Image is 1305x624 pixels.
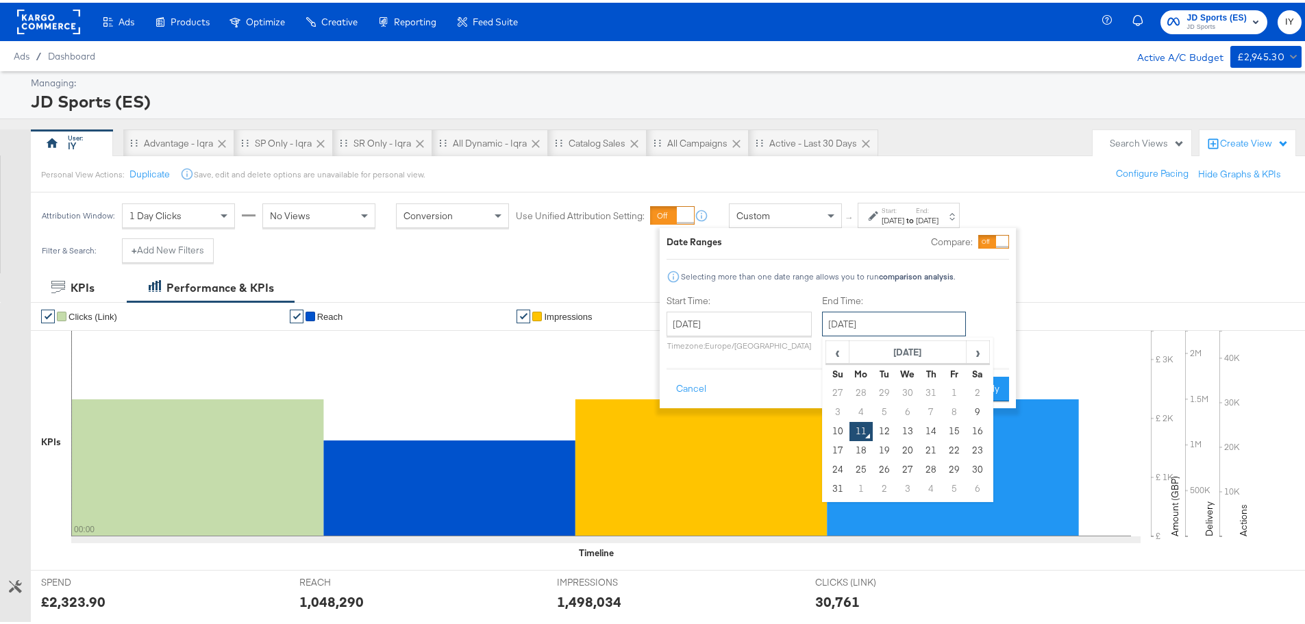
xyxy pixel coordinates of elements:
td: 28 [849,381,873,400]
td: 5 [873,400,896,419]
div: [DATE] [916,212,939,223]
label: Start Time: [667,292,812,305]
span: SPEND [41,573,144,586]
td: 28 [919,458,943,477]
td: 20 [896,438,919,458]
span: Ads [119,14,134,25]
td: 21 [919,438,943,458]
button: +Add New Filters [122,236,214,260]
button: Cancel [667,374,716,399]
th: Tu [873,362,896,381]
span: Reporting [394,14,436,25]
div: Drag to reorder tab [654,136,661,144]
span: No Views [270,207,310,219]
td: 27 [826,381,849,400]
div: Drag to reorder tab [756,136,763,144]
a: ✔ [517,307,530,321]
td: 13 [896,419,919,438]
span: Optimize [246,14,285,25]
div: Advantage - Iqra [144,134,213,147]
span: Products [171,14,210,25]
div: KPIs [71,277,95,293]
div: Drag to reorder tab [555,136,562,144]
strong: + [132,241,137,254]
div: Drag to reorder tab [241,136,249,144]
div: JD Sports (ES) [31,87,1298,110]
div: Create View [1220,134,1289,148]
text: Delivery [1203,499,1215,534]
td: 1 [849,477,873,496]
td: 23 [966,438,989,458]
th: Su [826,362,849,381]
td: 14 [919,419,943,438]
div: Selecting more than one date range allows you to run . [680,269,956,279]
td: 2 [966,381,989,400]
button: £2,945.30 [1230,43,1302,65]
div: Managing: [31,74,1298,87]
div: £2,945.30 [1237,46,1285,63]
div: Timeline [579,544,614,557]
div: 1,048,290 [299,589,364,609]
td: 4 [919,477,943,496]
td: 11 [849,419,873,438]
th: Fr [943,362,966,381]
td: 6 [966,477,989,496]
td: 15 [943,419,966,438]
td: 12 [873,419,896,438]
span: Feed Suite [473,14,518,25]
td: 30 [966,458,989,477]
td: 31 [826,477,849,496]
span: REACH [299,573,402,586]
div: All Dynamic - Iqra [453,134,527,147]
a: Dashboard [48,48,95,59]
span: 1 Day Clicks [129,207,182,219]
strong: comparison analysis [879,269,954,279]
span: Clicks (Link) [69,309,117,319]
span: ‹ [827,339,848,360]
div: Active A/C Budget [1123,43,1223,64]
span: Custom [736,207,770,219]
td: 16 [966,419,989,438]
td: 3 [896,477,919,496]
span: ↑ [843,213,856,218]
td: 10 [826,419,849,438]
div: Save, edit and delete options are unavailable for personal view. [194,166,425,177]
button: IY [1278,8,1302,32]
div: Drag to reorder tab [439,136,447,144]
td: 24 [826,458,849,477]
div: Search Views [1110,134,1184,147]
span: › [967,339,989,360]
td: 1 [943,381,966,400]
div: Filter & Search: [41,243,97,253]
td: 18 [849,438,873,458]
td: 30 [896,381,919,400]
div: Active - Last 30 Days [769,134,857,147]
div: Attribution Window: [41,208,115,218]
text: Actions [1237,501,1250,534]
div: Date Ranges [667,233,722,246]
label: Start: [882,203,904,212]
span: Impressions [544,309,592,319]
div: Catalog Sales [569,134,625,147]
div: £2,323.90 [41,589,105,609]
div: All Campaigns [667,134,728,147]
strong: to [904,212,916,223]
td: 29 [943,458,966,477]
span: Ads [14,48,29,59]
button: JD Sports (ES)JD Sports [1160,8,1267,32]
span: IMPRESSIONS [557,573,660,586]
td: 22 [943,438,966,458]
span: Conversion [403,207,453,219]
td: 2 [873,477,896,496]
p: Timezone: Europe/[GEOGRAPHIC_DATA] [667,338,812,348]
text: Amount (GBP) [1169,473,1181,534]
td: 25 [849,458,873,477]
span: CLICKS (LINK) [815,573,918,586]
td: 19 [873,438,896,458]
button: Duplicate [129,165,170,178]
div: [DATE] [882,212,904,223]
td: 5 [943,477,966,496]
span: Reach [317,309,343,319]
div: Personal View Actions: [41,166,124,177]
td: 3 [826,400,849,419]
